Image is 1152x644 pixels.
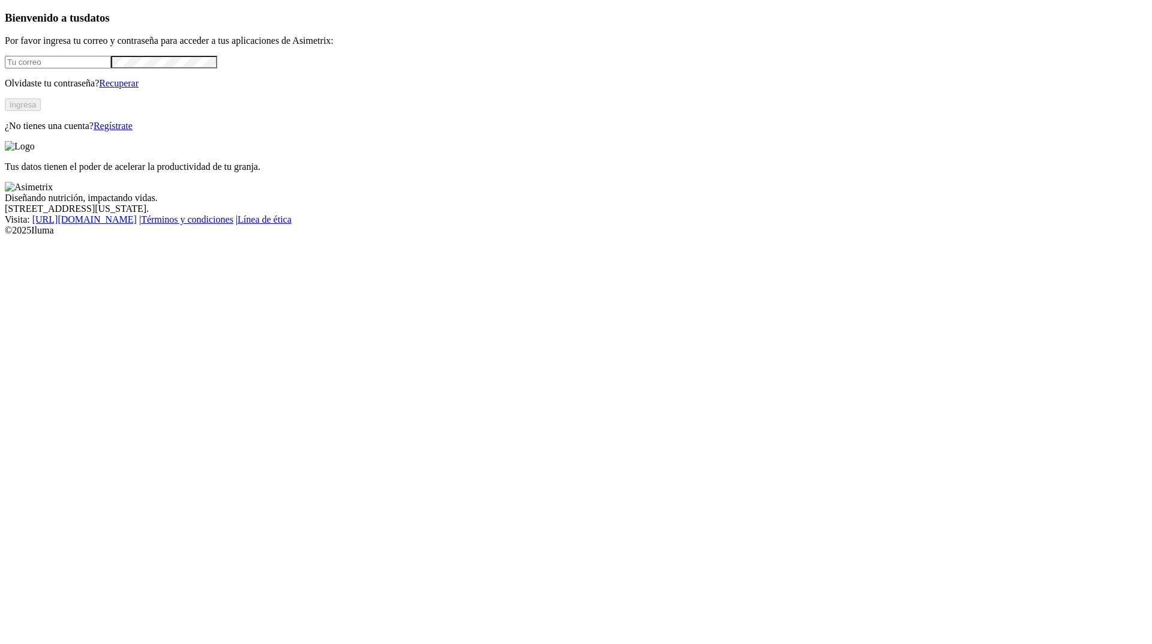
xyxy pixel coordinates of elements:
button: Ingresa [5,98,41,111]
img: Logo [5,141,35,152]
p: Tus datos tienen el poder de acelerar la productividad de tu granja. [5,161,1147,172]
a: Términos y condiciones [141,214,233,224]
span: datos [84,11,110,24]
img: Asimetrix [5,182,53,193]
div: © 2025 Iluma [5,225,1147,236]
input: Tu correo [5,56,111,68]
div: [STREET_ADDRESS][US_STATE]. [5,203,1147,214]
p: Por favor ingresa tu correo y contraseña para acceder a tus aplicaciones de Asimetrix: [5,35,1147,46]
p: Olvidaste tu contraseña? [5,78,1147,89]
a: Línea de ética [238,214,292,224]
div: Visita : | | [5,214,1147,225]
div: Diseñando nutrición, impactando vidas. [5,193,1147,203]
p: ¿No tienes una cuenta? [5,121,1147,131]
a: [URL][DOMAIN_NAME] [32,214,137,224]
a: Recuperar [99,78,139,88]
a: Regístrate [94,121,133,131]
h3: Bienvenido a tus [5,11,1147,25]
